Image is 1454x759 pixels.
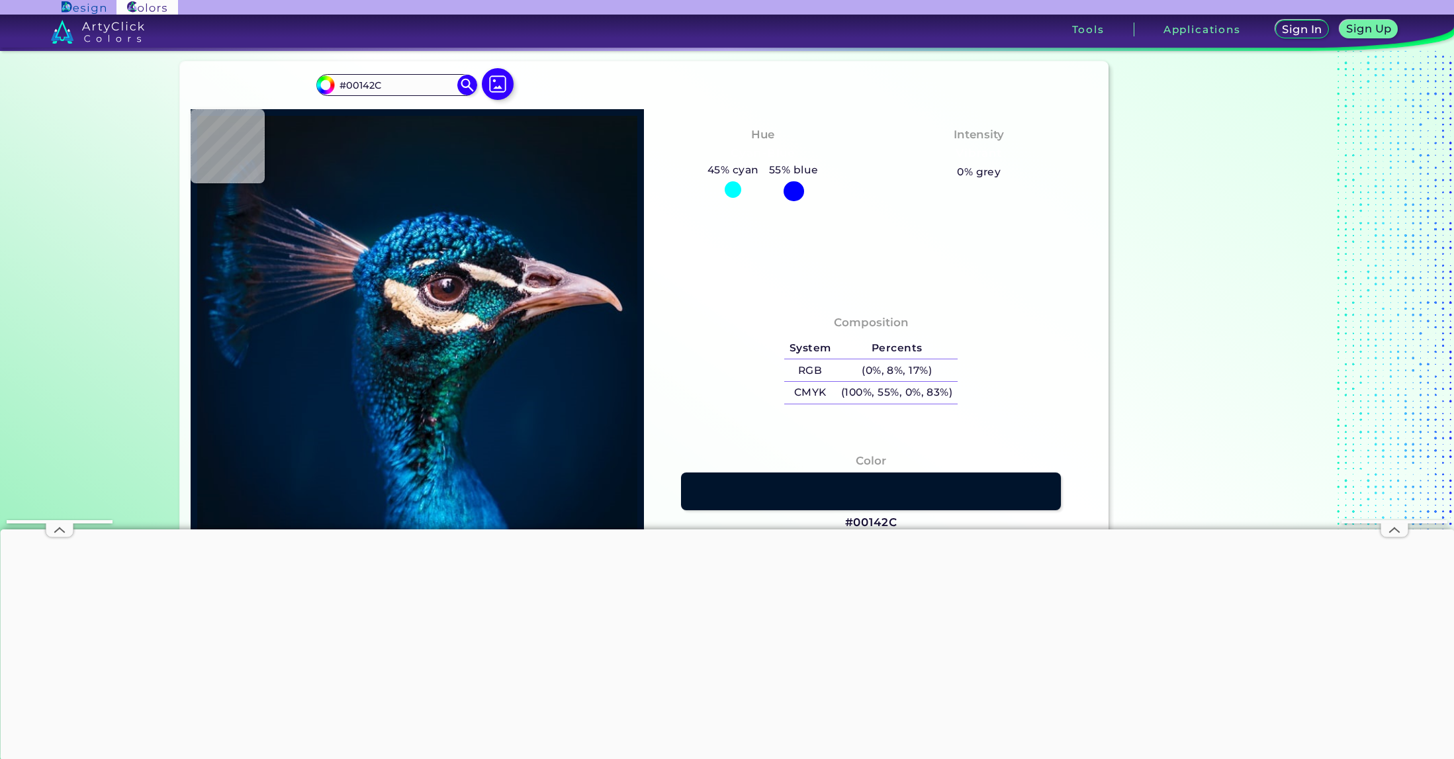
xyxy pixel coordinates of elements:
a: Sign In [1278,21,1327,38]
h4: Intensity [954,125,1004,144]
h5: System [784,337,836,359]
h3: #00142C [845,515,897,531]
h3: Vibrant [950,146,1008,161]
h5: (100%, 55%, 0%, 83%) [836,382,958,404]
img: ArtyClick Design logo [62,1,106,14]
h5: 0% grey [957,163,1001,181]
a: Sign Up [1343,21,1396,38]
h5: 55% blue [764,161,823,179]
h3: Tools [1072,24,1105,34]
img: icon picture [482,68,514,100]
h3: Cyan-Blue [725,146,800,161]
h5: 45% cyan [702,161,764,179]
input: type color.. [335,76,458,94]
h4: Hue [751,125,774,144]
iframe: Advertisement [1341,123,1447,520]
h5: Percents [836,337,958,359]
img: icon search [457,75,477,95]
h5: Sign Up [1348,24,1389,34]
h5: RGB [784,359,836,381]
iframe: Advertisement [7,123,113,520]
h3: Applications [1163,24,1241,34]
img: img_pavlin.jpg [197,116,637,574]
h4: Color [856,451,886,470]
h5: CMYK [784,382,836,404]
h4: Composition [834,313,909,332]
h5: Sign In [1284,24,1320,34]
img: logo_artyclick_colors_white.svg [51,20,144,44]
h5: (0%, 8%, 17%) [836,359,958,381]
